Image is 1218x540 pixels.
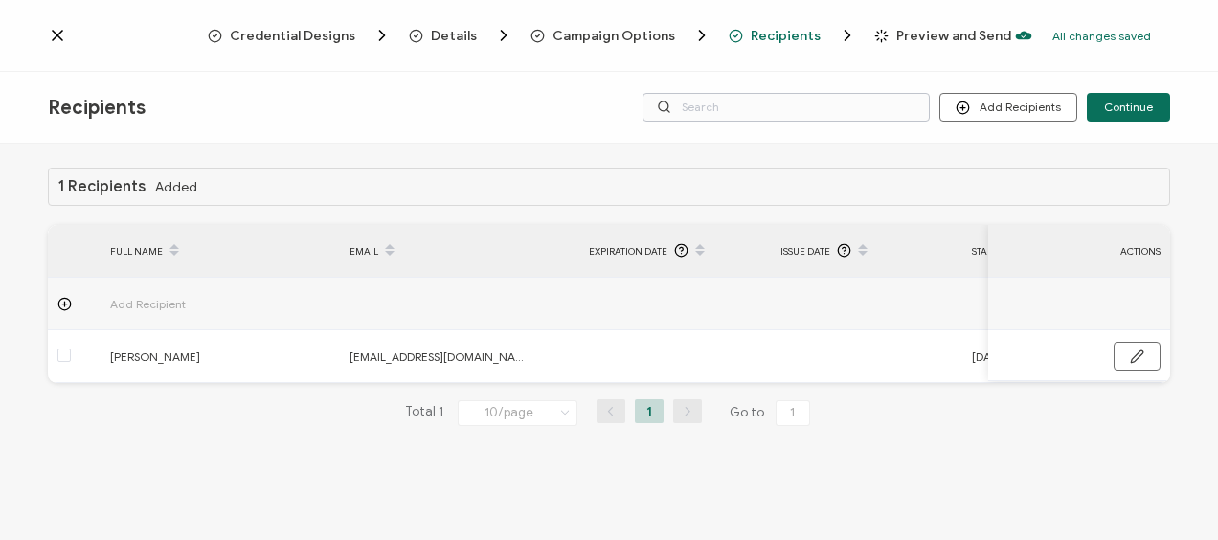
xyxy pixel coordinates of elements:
span: Add Recipient [110,293,292,315]
span: Recipients [729,26,857,45]
div: FULL NAME [101,235,340,267]
span: Campaign Options [553,29,675,43]
iframe: Chat Widget [1122,448,1218,540]
div: ACTIONS [988,240,1170,262]
span: Issue Date [780,240,830,262]
span: Credential Designs [208,26,392,45]
span: [EMAIL_ADDRESS][DOMAIN_NAME] [350,346,531,368]
span: Credential Designs [230,29,355,43]
span: Preview and Send [896,29,1011,43]
span: [DATE] [972,346,1007,368]
span: Continue [1104,101,1153,113]
span: Preview and Send [874,29,1011,43]
span: Expiration Date [589,240,667,262]
li: 1 [635,399,664,423]
input: Select [458,400,577,426]
span: Recipients [48,96,146,120]
span: Details [409,26,513,45]
span: Total 1 [405,399,443,426]
div: Breadcrumb [208,26,1011,45]
input: Search [643,93,930,122]
div: EMAIL [340,235,579,267]
span: Go to [730,399,814,426]
span: Campaign Options [530,26,711,45]
h1: 1 Recipients [58,178,146,195]
span: Recipients [751,29,821,43]
button: Continue [1087,93,1170,122]
span: [PERSON_NAME] [110,346,292,368]
p: All changes saved [1052,29,1151,43]
span: Details [431,29,477,43]
div: Start Date [962,235,1154,267]
span: Added [155,180,197,194]
button: Add Recipients [939,93,1077,122]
